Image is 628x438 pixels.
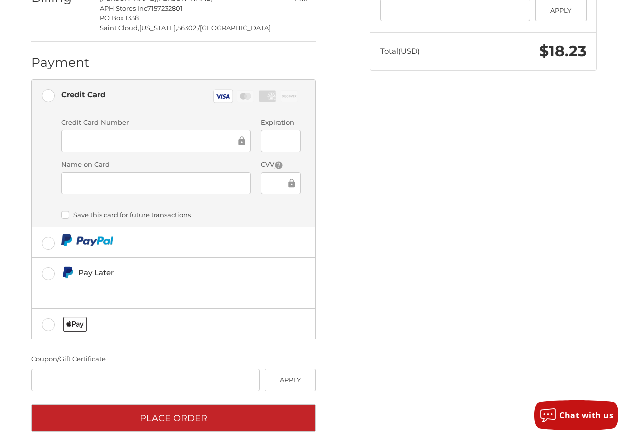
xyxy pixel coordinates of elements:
iframe: Secure Credit Card Frame - Credit Card Number [68,135,237,147]
span: 7157232801 [147,4,183,12]
span: 56302 / [177,24,200,32]
div: Coupon/Gift Certificate [31,354,316,364]
iframe: Secure Credit Card Frame - Expiration Date [268,135,294,147]
img: PayPal icon [61,234,114,246]
iframe: Secure Credit Card Frame - Cardholder Name [68,177,244,189]
button: Apply [265,369,316,391]
span: [US_STATE], [139,24,177,32]
span: Saint Cloud, [100,24,139,32]
iframe: PayPal Message 1 [61,281,264,296]
div: Credit Card [61,86,105,103]
span: [GEOGRAPHIC_DATA] [200,24,271,32]
span: Total (USD) [380,46,420,56]
span: Chat with us [559,410,613,421]
h2: Payment [31,55,90,70]
div: Pay Later [78,264,264,281]
span: $18.23 [539,42,587,60]
img: Pay Later icon [61,266,74,279]
button: Chat with us [534,400,618,430]
label: CVV [261,160,301,170]
label: Expiration [261,118,301,128]
button: Place Order [31,404,316,432]
span: APH Stores Inc [100,4,147,12]
input: Gift Certificate or Coupon Code [31,369,260,391]
span: PO Box 1338 [100,14,139,22]
img: Applepay icon [63,317,87,332]
label: Save this card for future transactions [61,211,301,219]
label: Credit Card Number [61,118,251,128]
iframe: Secure Credit Card Frame - CVV [268,177,287,189]
label: Name on Card [61,160,251,170]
